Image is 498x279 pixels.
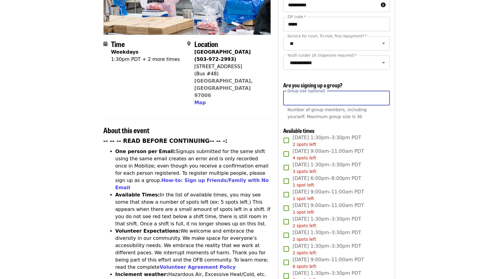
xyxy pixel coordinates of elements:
[115,192,160,198] strong: Available Times:
[283,17,390,31] input: ZIP code
[293,175,361,188] span: [DATE] 6:00pm–8:00pm PDT
[293,161,361,175] span: [DATE] 1:30pm–3:30pm PDT
[283,81,343,89] span: Are you signing up a group?
[115,177,269,190] a: How-to: Sign up Friends/Family with No Email
[293,256,364,270] span: [DATE] 9:00am–11:00am PDT
[194,99,206,106] button: Map
[293,250,316,255] span: 2 spots left
[379,58,388,67] button: Open
[103,138,227,144] strong: -- -- -- READ BEFORE CONTINUING-- -- -:
[115,228,181,234] strong: Volunteer Expectations:
[115,149,176,154] strong: One person per Email:
[293,210,314,215] span: 1 spot left
[293,243,361,256] span: [DATE] 1:30pm–3:30pm PDT
[293,196,314,201] span: 1 spot left
[194,70,266,77] div: (Bus #48)
[194,63,266,70] div: [STREET_ADDRESS]
[287,15,305,19] label: ZIP code
[287,107,367,119] span: Number of group members, including yourself. Maximum group size is 30
[103,125,149,135] span: About this event
[283,127,315,134] span: Available times
[160,264,236,270] a: Volunteer Agreement Policy
[287,89,325,93] span: Group size (optional)
[293,223,316,228] span: 2 spots left
[194,78,253,98] a: [GEOGRAPHIC_DATA], [GEOGRAPHIC_DATA] 97006
[381,2,386,8] i: circle-info icon
[293,188,364,202] span: [DATE] 9:00am–11:00am PDT
[194,100,206,105] span: Map
[293,264,316,269] span: 6 spots left
[115,191,271,227] li: In the list of available times, you may see some that show a number of spots left (ex: 5 spots le...
[111,39,125,49] span: Time
[103,41,108,47] i: calendar icon
[293,215,361,229] span: [DATE] 1:30pm–3:30pm PDT
[194,39,218,49] span: Location
[287,34,367,38] label: Service for court, Tri-met, fine repayment?
[115,271,168,277] strong: Inclement weather:
[111,49,139,55] strong: Weekdays
[293,183,314,187] span: 1 spot left
[287,54,357,57] label: Youth (under 16 chaperone required)
[194,49,251,62] strong: [GEOGRAPHIC_DATA] (503-972-2993)
[115,227,271,271] li: We welcome and embrace the diversity in our community. We make space for everyone’s accessibility...
[111,56,180,63] div: 1:30pm PDT + 2 more times
[293,155,316,160] span: 4 spots left
[293,169,316,174] span: 3 spots left
[379,39,388,48] button: Open
[187,41,191,47] i: map-marker-alt icon
[293,134,361,148] span: [DATE] 1:30pm–3:30pm PDT
[293,237,316,242] span: 2 spots left
[293,142,316,147] span: 2 spots left
[293,202,364,215] span: [DATE] 9:00am–11:00am PDT
[293,148,364,161] span: [DATE] 9:00am–11:00am PDT
[293,229,361,243] span: [DATE] 1:30pm–3:30pm PDT
[283,91,390,105] input: [object Object]
[115,148,271,191] li: Signups submitted for the same shift using the same email creates an error and is only recorded o...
